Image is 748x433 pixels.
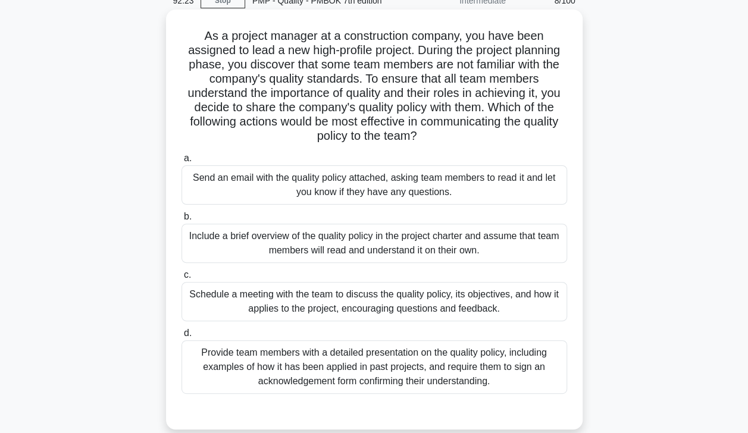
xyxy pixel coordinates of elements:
[181,282,567,321] div: Schedule a meeting with the team to discuss the quality policy, its objectives, and how it applie...
[181,340,567,394] div: Provide team members with a detailed presentation on the quality policy, including examples of ho...
[181,165,567,205] div: Send an email with the quality policy attached, asking team members to read it and let you know i...
[184,269,191,280] span: c.
[180,29,568,144] h5: As a project manager at a construction company, you have been assigned to lead a new high-profile...
[184,211,192,221] span: b.
[184,328,192,338] span: d.
[184,153,192,163] span: a.
[181,224,567,263] div: Include a brief overview of the quality policy in the project charter and assume that team member...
